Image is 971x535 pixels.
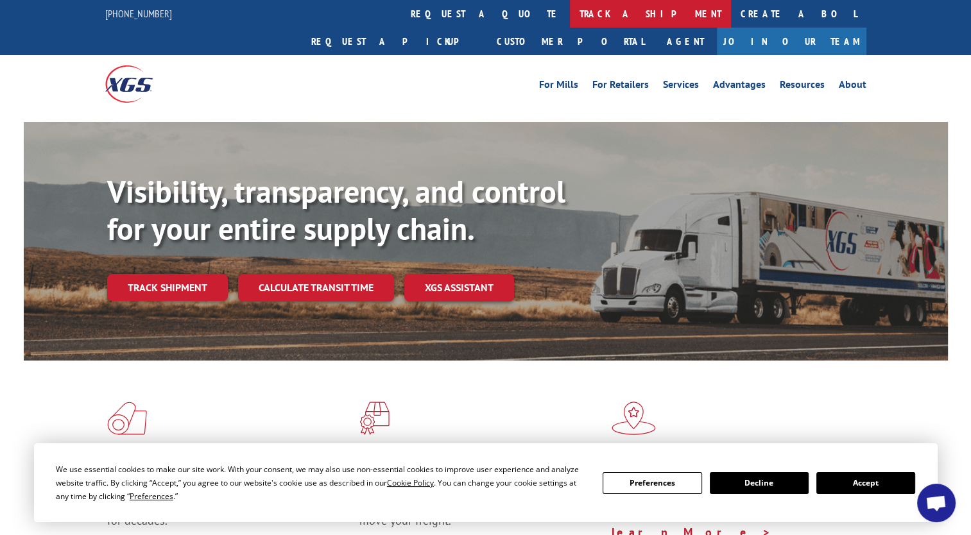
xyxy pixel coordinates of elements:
[404,274,514,301] a: XGS ASSISTANT
[105,7,172,20] a: [PHONE_NUMBER]
[917,484,956,522] div: Open chat
[654,28,717,55] a: Agent
[359,402,390,435] img: xgs-icon-focused-on-flooring-red
[387,477,434,488] span: Cookie Policy
[592,80,649,94] a: For Retailers
[717,28,866,55] a: Join Our Team
[107,274,228,301] a: Track shipment
[816,472,915,494] button: Accept
[34,443,938,522] div: Cookie Consent Prompt
[710,472,809,494] button: Decline
[107,482,349,528] span: As an industry carrier of choice, XGS has brought innovation and dedication to flooring logistics...
[107,402,147,435] img: xgs-icon-total-supply-chain-intelligence-red
[612,402,656,435] img: xgs-icon-flagship-distribution-model-red
[56,463,587,503] div: We use essential cookies to make our site work. With your consent, we may also use non-essential ...
[663,80,699,94] a: Services
[839,80,866,94] a: About
[713,80,766,94] a: Advantages
[107,171,565,248] b: Visibility, transparency, and control for your entire supply chain.
[238,274,394,301] a: Calculate transit time
[130,491,173,502] span: Preferences
[603,472,701,494] button: Preferences
[302,28,487,55] a: Request a pickup
[780,80,825,94] a: Resources
[539,80,578,94] a: For Mills
[487,28,654,55] a: Customer Portal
